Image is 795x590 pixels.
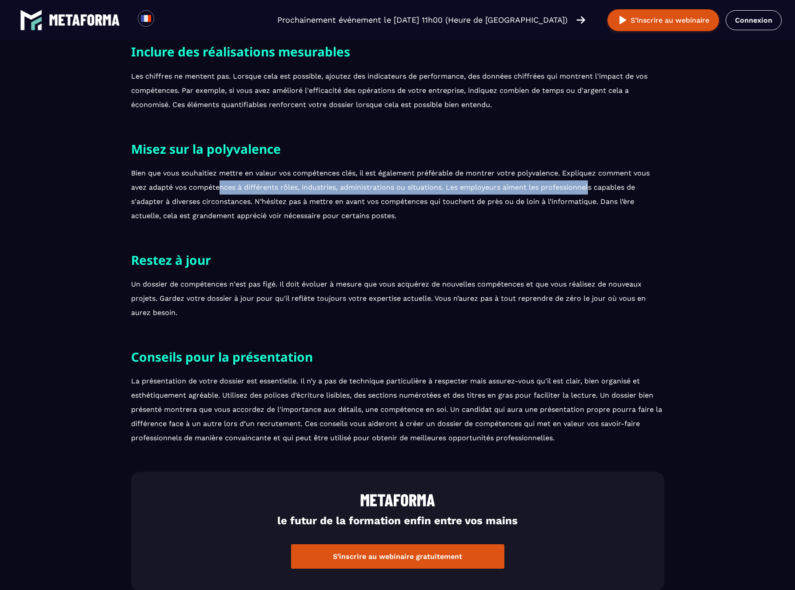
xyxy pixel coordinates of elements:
img: logo [360,494,435,506]
h2: Conseils pour la présentation [131,347,664,367]
p: Prochainement événement le [DATE] 11h00 (Heure de [GEOGRAPHIC_DATA]) [277,14,567,26]
h2: Inclure des réalisations mesurables [131,41,664,62]
a: Connexion [726,10,782,30]
img: arrow-right [576,15,585,25]
button: S’inscrire au webinaire [607,9,719,31]
p: La présentation de votre dossier est essentielle. Il n’y a pas de technique particulière à respec... [131,374,664,445]
img: play [617,15,628,26]
p: Un dossier de compétences n'est pas figé. Il doit évoluer à mesure que vous acquérez de nouvelles... [131,277,664,320]
h2: Misez sur la polyvalence [131,139,664,159]
img: fr [140,13,152,24]
p: Les chiffres ne mentent pas. Lorsque cela est possible, ajoutez des indicateurs de performance, d... [131,69,664,112]
div: Search for option [154,10,176,30]
p: le futur de la formation enfin entre vos mains [131,512,664,530]
input: Search for option [162,15,168,25]
button: S’inscrire au webinaire gratuitement [291,544,504,569]
img: logo [49,14,120,26]
img: logo [20,9,42,31]
p: Bien que vous souhaitiez mettre en valeur vos compétences clés, il est également préférable de mo... [131,166,664,223]
h2: Restez à jour [131,250,664,270]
